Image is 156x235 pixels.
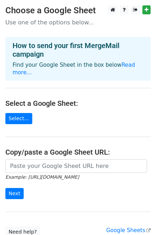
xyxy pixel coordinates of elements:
[106,227,151,234] a: Google Sheets
[5,148,151,156] h4: Copy/paste a Google Sheet URL:
[5,174,79,180] small: Example: [URL][DOMAIN_NAME]
[5,19,151,26] p: Use one of the options below...
[5,188,24,199] input: Next
[13,62,135,76] a: Read more...
[13,61,143,76] p: Find your Google Sheet in the box below
[5,5,151,16] h3: Choose a Google Sheet
[5,113,32,124] a: Select...
[13,41,143,58] h4: How to send your first MergeMail campaign
[5,99,151,108] h4: Select a Google Sheet:
[5,159,147,173] input: Paste your Google Sheet URL here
